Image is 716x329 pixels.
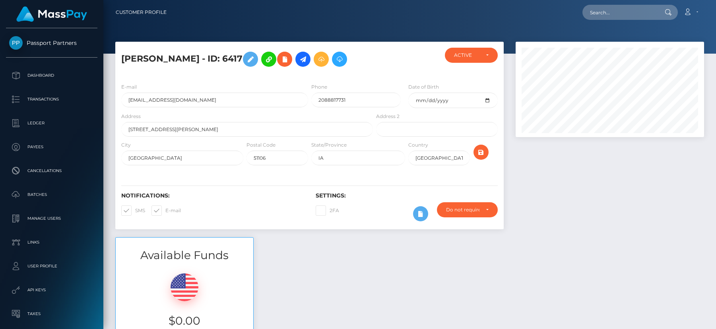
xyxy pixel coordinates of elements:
[6,161,97,181] a: Cancellations
[316,205,339,216] label: 2FA
[9,284,94,296] p: API Keys
[9,165,94,177] p: Cancellations
[446,207,479,213] div: Do not require
[311,141,347,149] label: State/Province
[6,185,97,205] a: Batches
[311,83,327,91] label: Phone
[116,248,253,263] h3: Available Funds
[6,89,97,109] a: Transactions
[6,256,97,276] a: User Profile
[408,141,428,149] label: Country
[408,83,439,91] label: Date of Birth
[122,313,247,329] h3: $0.00
[9,189,94,201] p: Batches
[6,280,97,300] a: API Keys
[582,5,657,20] input: Search...
[445,48,498,63] button: ACTIVE
[6,66,97,85] a: Dashboard
[454,52,479,58] div: ACTIVE
[121,205,145,216] label: SMS
[295,52,310,67] a: Initiate Payout
[6,39,97,46] span: Passport Partners
[9,260,94,272] p: User Profile
[116,4,167,21] a: Customer Profile
[9,213,94,224] p: Manage Users
[9,93,94,105] p: Transactions
[9,36,23,50] img: Passport Partners
[6,137,97,157] a: Payees
[121,192,304,199] h6: Notifications:
[376,113,400,120] label: Address 2
[437,202,498,217] button: Do not require
[316,192,498,199] h6: Settings:
[9,141,94,153] p: Payees
[246,141,276,149] label: Postal Code
[121,141,131,149] label: City
[6,113,97,133] a: Ledger
[9,117,94,129] p: Ledger
[9,308,94,320] p: Taxes
[6,232,97,252] a: Links
[121,48,369,71] h5: [PERSON_NAME] - ID: 6417
[151,205,181,216] label: E-mail
[6,304,97,324] a: Taxes
[121,113,141,120] label: Address
[9,70,94,81] p: Dashboard
[16,6,87,22] img: MassPay Logo
[121,83,137,91] label: E-mail
[171,273,198,301] img: USD.png
[9,236,94,248] p: Links
[6,209,97,228] a: Manage Users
